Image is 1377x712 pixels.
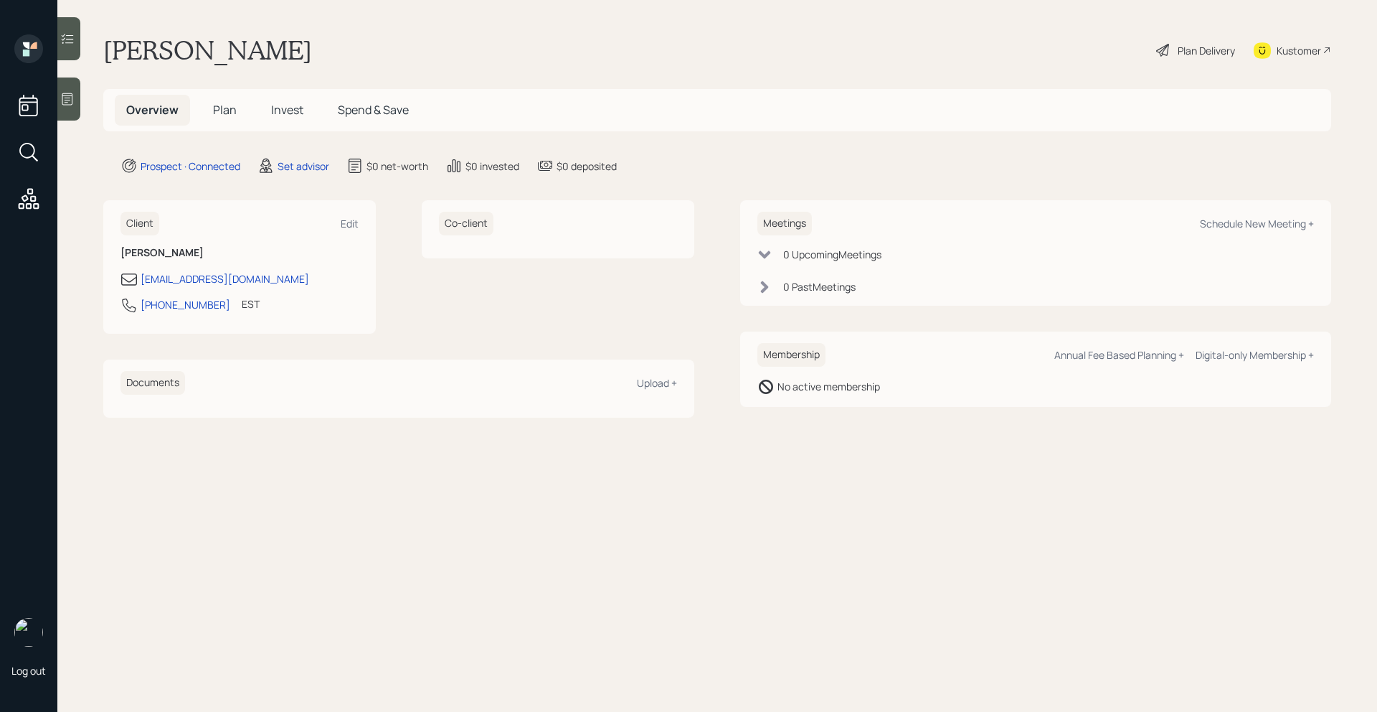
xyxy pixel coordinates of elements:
[366,159,428,174] div: $0 net-worth
[341,217,359,230] div: Edit
[465,159,519,174] div: $0 invested
[1054,348,1184,362] div: Annual Fee Based Planning +
[120,212,159,235] h6: Client
[1277,43,1321,58] div: Kustomer
[141,297,230,312] div: [PHONE_NUMBER]
[120,371,185,395] h6: Documents
[14,618,43,647] img: retirable_logo.png
[783,247,881,262] div: 0 Upcoming Meeting s
[213,102,237,118] span: Plan
[242,296,260,311] div: EST
[338,102,409,118] span: Spend & Save
[278,159,329,174] div: Set advisor
[439,212,493,235] h6: Co-client
[1178,43,1235,58] div: Plan Delivery
[1196,348,1314,362] div: Digital-only Membership +
[557,159,617,174] div: $0 deposited
[126,102,179,118] span: Overview
[11,664,46,678] div: Log out
[141,159,240,174] div: Prospect · Connected
[120,247,359,259] h6: [PERSON_NAME]
[141,271,309,286] div: [EMAIL_ADDRESS][DOMAIN_NAME]
[757,343,825,367] h6: Membership
[777,379,880,394] div: No active membership
[103,34,312,66] h1: [PERSON_NAME]
[783,279,856,294] div: 0 Past Meeting s
[271,102,303,118] span: Invest
[1200,217,1314,230] div: Schedule New Meeting +
[757,212,812,235] h6: Meetings
[637,376,677,390] div: Upload +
